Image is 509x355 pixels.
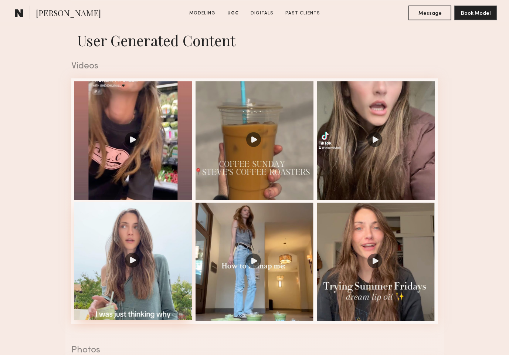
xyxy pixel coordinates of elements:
button: Book Model [454,6,497,20]
a: UGC [224,10,242,17]
a: Modeling [186,10,218,17]
h1: User Generated Content [65,31,444,50]
a: Book Model [454,10,497,16]
div: Videos [71,62,438,71]
button: Message [408,6,451,20]
div: Photos [71,346,438,355]
span: [PERSON_NAME] [36,7,101,20]
a: Past Clients [282,10,323,17]
a: Digitals [248,10,276,17]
